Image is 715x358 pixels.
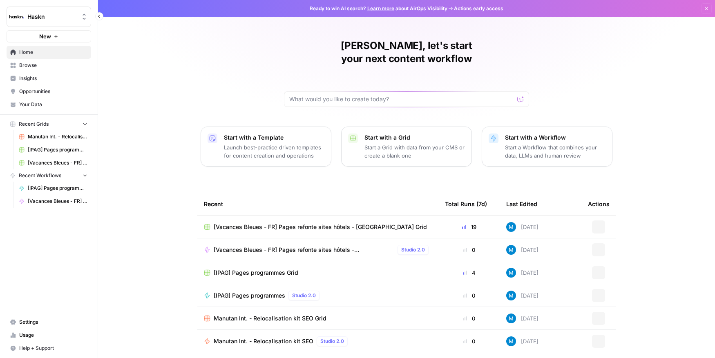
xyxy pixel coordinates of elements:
span: [Vacances Bleues - FR] Pages refonte sites hôtels - [GEOGRAPHIC_DATA] Grid [214,223,427,231]
input: What would you like to create today? [289,95,514,103]
img: xlx1vc11lo246mpl6i14p9z1ximr [506,314,516,323]
button: Recent Grids [7,118,91,130]
span: [Vacances Bleues - FR] Pages refonte sites hôtels - [GEOGRAPHIC_DATA] [28,198,87,205]
p: Start with a Grid [364,133,465,142]
a: Manutan Int. - Relocalisation kit SEO Grid [15,130,91,143]
button: Start with a GridStart a Grid with data from your CMS or create a blank one [341,127,472,167]
a: [Vacances Bleues - FR] Pages refonte sites hôtels - [GEOGRAPHIC_DATA] Grid [204,223,432,231]
p: Start with a Workflow [505,133,606,142]
span: Ready to win AI search? about AirOps Visibility [310,5,447,12]
a: Manutan Int. - Relocalisation kit SEOStudio 2.0 [204,336,432,346]
h1: [PERSON_NAME], let's start your next content workflow [284,39,529,65]
p: Start a Grid with data from your CMS or create a blank one [364,143,465,160]
img: xlx1vc11lo246mpl6i14p9z1ximr [506,268,516,278]
img: xlx1vc11lo246mpl6i14p9z1ximr [506,291,516,300]
button: New [7,30,91,42]
span: Manutan Int. - Relocalisation kit SEO [214,337,313,345]
a: Settings [7,316,91,329]
div: 4 [445,269,493,277]
a: [IPAG] Pages programmes Grid [15,143,91,156]
div: 0 [445,337,493,345]
span: Manutan Int. - Relocalisation kit SEO Grid [28,133,87,140]
div: 0 [445,291,493,300]
span: Settings [19,318,87,326]
button: Start with a TemplateLaunch best-practice driven templates for content creation and operations [201,127,331,167]
div: [DATE] [506,245,538,255]
a: [IPAG] Pages programmesStudio 2.0 [204,291,432,300]
button: Workspace: Haskn [7,7,91,27]
div: 19 [445,223,493,231]
div: Recent [204,193,432,215]
button: Recent Workflows [7,169,91,182]
span: Your Data [19,101,87,108]
a: [Vacances Bleues - FR] Pages refonte sites hôtels - [GEOGRAPHIC_DATA]Studio 2.0 [204,245,432,255]
a: Opportunities [7,85,91,98]
span: Recent Workflows [19,172,61,179]
p: Launch best-practice driven templates for content creation and operations [224,143,324,160]
span: Insights [19,75,87,82]
a: Browse [7,59,91,72]
a: [IPAG] Pages programmes [15,182,91,195]
a: Your Data [7,98,91,111]
span: Help + Support [19,345,87,352]
div: 0 [445,314,493,322]
div: Total Runs (7d) [445,193,487,215]
div: Last Edited [506,193,537,215]
span: Usage [19,331,87,339]
span: Studio 2.0 [292,292,316,299]
a: Manutan Int. - Relocalisation kit SEO Grid [204,314,432,322]
a: [Vacances Bleues - FR] Pages refonte sites hôtels - [GEOGRAPHIC_DATA] [15,156,91,169]
div: [DATE] [506,222,538,232]
span: [IPAG] Pages programmes Grid [214,269,298,277]
span: [IPAG] Pages programmes Grid [28,146,87,153]
a: [Vacances Bleues - FR] Pages refonte sites hôtels - [GEOGRAPHIC_DATA] [15,195,91,208]
div: Actions [588,193,610,215]
span: Browse [19,62,87,69]
div: [DATE] [506,268,538,278]
div: [DATE] [506,314,538,323]
span: Opportunities [19,88,87,95]
span: [IPAG] Pages programmes [214,291,285,300]
span: [Vacances Bleues - FR] Pages refonte sites hôtels - [GEOGRAPHIC_DATA] [214,246,394,254]
img: xlx1vc11lo246mpl6i14p9z1ximr [506,336,516,346]
img: xlx1vc11lo246mpl6i14p9z1ximr [506,245,516,255]
button: Help + Support [7,342,91,355]
span: Home [19,49,87,56]
p: Start a Workflow that combines your data, LLMs and human review [505,143,606,160]
span: Studio 2.0 [320,338,344,345]
span: [IPAG] Pages programmes [28,185,87,192]
span: Recent Grids [19,120,49,128]
span: Actions early access [454,5,503,12]
span: Studio 2.0 [401,246,425,253]
span: New [39,32,51,40]
img: Haskn Logo [9,9,24,24]
span: [Vacances Bleues - FR] Pages refonte sites hôtels - [GEOGRAPHIC_DATA] [28,159,87,167]
div: 0 [445,246,493,254]
p: Start with a Template [224,133,324,142]
a: Home [7,46,91,59]
span: Manutan Int. - Relocalisation kit SEO Grid [214,314,326,322]
button: Start with a WorkflowStart a Workflow that combines your data, LLMs and human review [482,127,612,167]
div: [DATE] [506,291,538,300]
img: xlx1vc11lo246mpl6i14p9z1ximr [506,222,516,232]
div: [DATE] [506,336,538,346]
a: [IPAG] Pages programmes Grid [204,269,432,277]
a: Insights [7,72,91,85]
a: Usage [7,329,91,342]
span: Haskn [27,13,77,21]
a: Learn more [367,5,394,11]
